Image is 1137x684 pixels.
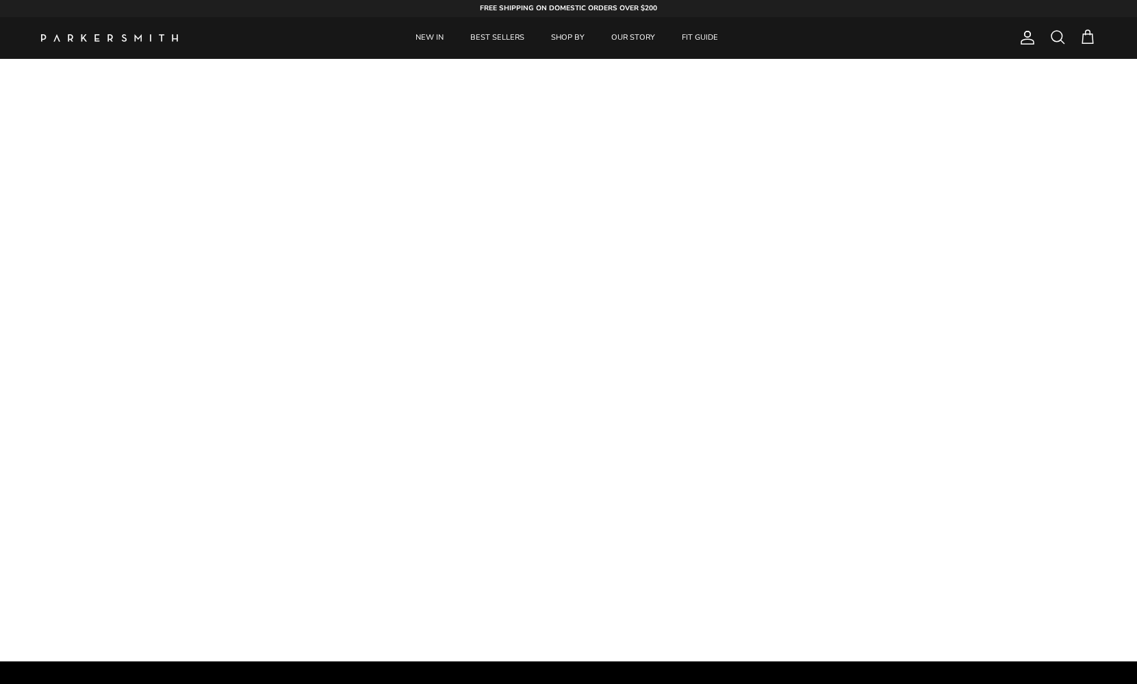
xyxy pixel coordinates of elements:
[599,17,667,59] a: OUR STORY
[41,34,178,42] a: Parker Smith
[480,3,657,13] strong: FREE SHIPPING ON DOMESTIC ORDERS OVER $200
[539,17,597,59] a: SHOP BY
[403,17,456,59] a: NEW IN
[458,17,537,59] a: BEST SELLERS
[204,17,930,59] div: Primary
[1014,29,1036,46] a: Account
[669,17,730,59] a: FIT GUIDE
